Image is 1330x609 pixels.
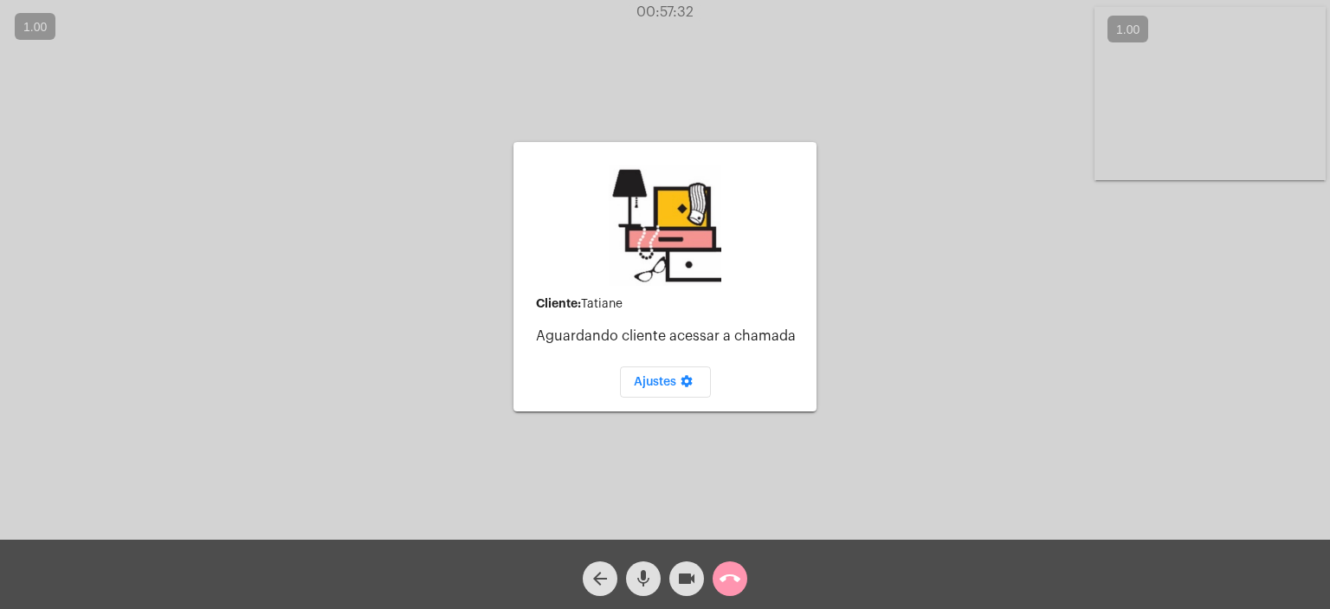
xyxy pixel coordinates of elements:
strong: Cliente: [536,297,581,309]
mat-icon: arrow_back [590,568,610,589]
mat-icon: videocam [676,568,697,589]
span: Ajustes [634,376,697,388]
div: Tatiane [536,297,803,311]
mat-icon: call_end [720,568,740,589]
span: 00:57:32 [636,5,694,19]
p: Aguardando cliente acessar a chamada [536,328,803,344]
img: b0638e37-6cf5-c2ab-24d1-898c32f64f7f.jpg [609,165,720,286]
button: Ajustes [620,366,711,398]
mat-icon: settings [676,374,697,395]
mat-icon: mic [633,568,654,589]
